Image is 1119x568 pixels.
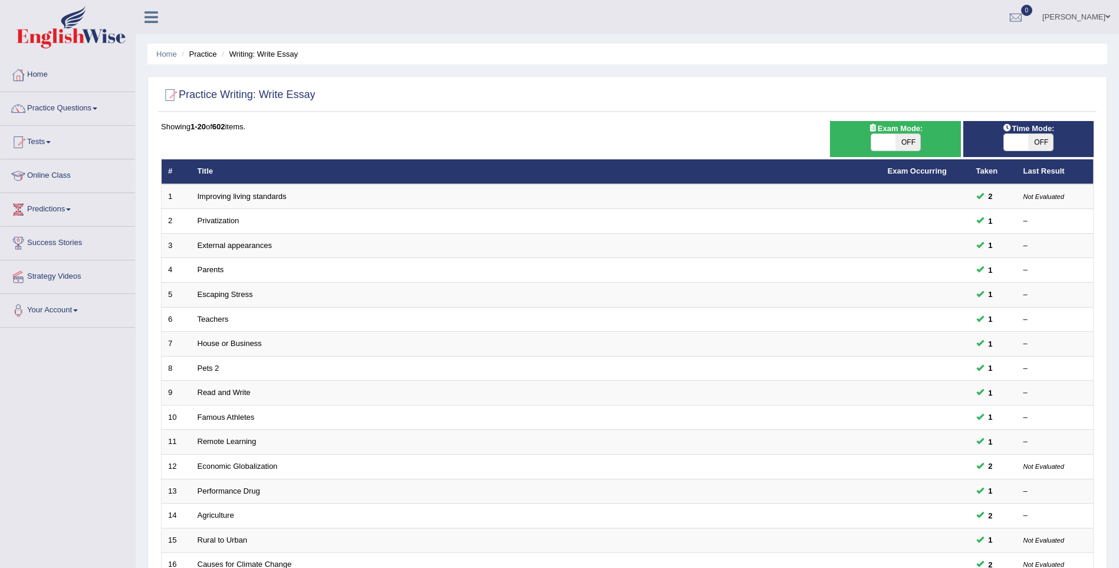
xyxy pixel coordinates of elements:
h2: Practice Writing: Write Essay [161,86,315,104]
span: You can still take this question [984,288,997,301]
a: Agriculture [198,511,234,520]
span: You can still take this question [984,338,997,350]
li: Practice [179,48,216,60]
span: 0 [1021,5,1033,16]
div: Showing of items. [161,121,1094,132]
th: Last Result [1017,159,1094,184]
a: Remote Learning [198,437,257,446]
a: Strategy Videos [1,260,135,290]
a: Privatization [198,216,239,225]
div: – [1023,338,1087,350]
small: Not Evaluated [1023,463,1064,470]
span: You can still take this question [984,485,997,497]
small: Not Evaluated [1023,193,1064,200]
td: 15 [162,528,191,553]
a: Economic Globalization [198,462,278,471]
span: You can still take this question [984,534,997,546]
li: Writing: Write Essay [219,48,298,60]
div: – [1023,486,1087,497]
a: Rural to Urban [198,536,248,544]
span: Time Mode: [997,122,1059,135]
div: – [1023,363,1087,374]
div: Show exams occurring in exams [830,121,960,157]
span: You can still take this question [984,264,997,276]
a: Teachers [198,315,229,324]
a: External appearances [198,241,272,250]
div: – [1023,387,1087,399]
div: – [1023,436,1087,448]
a: Your Account [1,294,135,324]
span: You can still take this question [984,510,997,522]
td: 8 [162,356,191,381]
a: Parents [198,265,224,274]
div: – [1023,412,1087,423]
span: You can still take this question [984,239,997,252]
a: House or Business [198,339,262,348]
a: Predictions [1,193,135,223]
th: Taken [970,159,1017,184]
a: Read and Write [198,388,251,397]
td: 4 [162,258,191,283]
span: OFF [895,134,920,151]
span: Exam Mode: [864,122,927,135]
th: # [162,159,191,184]
a: Escaping Stress [198,290,253,299]
td: 3 [162,233,191,258]
div: – [1023,510,1087,521]
td: 13 [162,479,191,504]
span: You can still take this question [984,190,997,203]
span: OFF [1028,134,1053,151]
div: – [1023,314,1087,325]
b: 1-20 [191,122,206,131]
td: 11 [162,430,191,455]
div: – [1023,240,1087,252]
a: Success Stories [1,227,135,256]
td: 6 [162,307,191,332]
div: – [1023,265,1087,276]
td: 7 [162,332,191,357]
th: Title [191,159,881,184]
a: Tests [1,126,135,155]
td: 10 [162,405,191,430]
td: 9 [162,381,191,406]
a: Online Class [1,159,135,189]
span: You can still take this question [984,436,997,448]
a: Practice Questions [1,92,135,122]
span: You can still take this question [984,362,997,374]
span: You can still take this question [984,313,997,325]
span: You can still take this question [984,215,997,227]
td: 12 [162,454,191,479]
a: Performance Drug [198,487,260,495]
span: You can still take this question [984,387,997,399]
span: You can still take this question [984,411,997,423]
div: – [1023,289,1087,301]
a: Exam Occurring [888,167,947,175]
td: 1 [162,184,191,209]
a: Home [156,50,177,58]
small: Not Evaluated [1023,561,1064,568]
a: Home [1,58,135,88]
small: Not Evaluated [1023,537,1064,544]
td: 5 [162,283,191,308]
a: Famous Athletes [198,413,255,422]
span: You can still take this question [984,460,997,472]
a: Pets 2 [198,364,219,373]
b: 602 [212,122,225,131]
div: – [1023,216,1087,227]
a: Improving living standards [198,192,287,201]
td: 2 [162,209,191,234]
td: 14 [162,504,191,528]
